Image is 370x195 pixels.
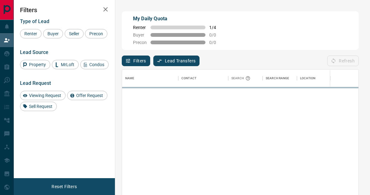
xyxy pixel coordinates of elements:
span: Property [27,62,48,67]
span: 0 / 0 [209,32,223,37]
span: Lead Request [20,80,51,86]
div: Location [300,70,315,87]
span: Precon [133,40,147,45]
div: Viewing Request [20,91,66,100]
div: Name [125,70,135,87]
span: Lead Source [20,49,48,55]
div: Precon [85,29,107,38]
span: Type of Lead [20,18,49,24]
div: Search Range [266,70,289,87]
div: Condos [80,60,109,69]
div: Sell Request [20,102,57,111]
div: Offer Request [67,91,107,100]
button: Filters [122,56,150,66]
span: Sell Request [27,104,55,109]
div: Location [297,70,353,87]
div: Seller [65,29,84,38]
div: Search Range [263,70,297,87]
div: Property [20,60,50,69]
div: Contact [181,70,196,87]
div: Buyer [43,29,63,38]
span: Condos [87,62,106,67]
button: Reset Filters [47,181,81,192]
span: Buyer [133,32,147,37]
span: Renter [22,31,39,36]
p: My Daily Quota [133,15,223,22]
div: Renter [20,29,42,38]
div: MrLoft [52,60,79,69]
span: 1 / 4 [209,25,223,30]
span: Viewing Request [27,93,63,98]
span: MrLoft [59,62,76,67]
span: Offer Request [74,93,105,98]
div: Search [231,70,252,87]
span: Buyer [45,31,61,36]
div: Contact [178,70,228,87]
span: Precon [87,31,105,36]
span: Renter [133,25,147,30]
div: Name [122,70,178,87]
span: Seller [67,31,81,36]
span: 0 / 0 [209,40,223,45]
button: Lead Transfers [153,56,200,66]
h2: Filters [20,6,109,14]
